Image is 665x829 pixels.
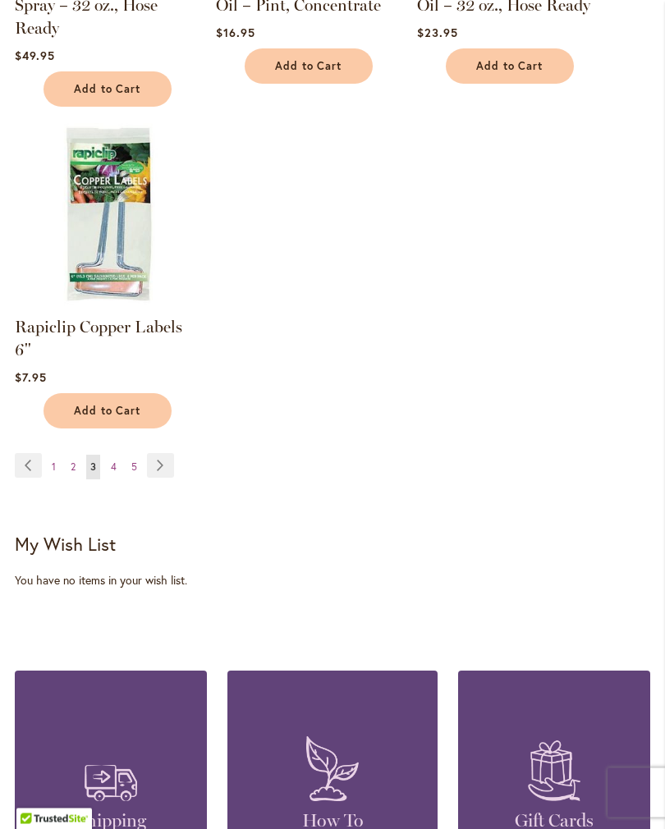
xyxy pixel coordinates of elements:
[446,49,574,85] button: Add to Cart
[66,456,80,480] a: 2
[74,83,141,97] span: Add to Cart
[417,25,458,41] span: $23.95
[90,461,96,474] span: 3
[15,318,182,360] a: Rapiclip Copper Labels 6"
[275,60,342,74] span: Add to Cart
[52,461,56,474] span: 1
[111,461,117,474] span: 4
[131,461,137,474] span: 5
[48,456,60,480] a: 1
[44,394,172,429] button: Add to Cart
[127,456,141,480] a: 5
[15,48,55,64] span: $49.95
[476,60,543,74] span: Add to Cart
[15,124,199,309] img: Rapiclip Copper Labels 6"
[15,573,650,589] div: You have no items in your wish list.
[15,533,116,556] strong: My Wish List
[12,771,58,817] iframe: Launch Accessibility Center
[107,456,121,480] a: 4
[74,405,141,419] span: Add to Cart
[71,461,76,474] span: 2
[245,49,373,85] button: Add to Cart
[44,72,172,108] button: Add to Cart
[216,25,255,41] span: $16.95
[15,296,199,312] a: Rapiclip Copper Labels 6"
[15,370,47,386] span: $7.95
